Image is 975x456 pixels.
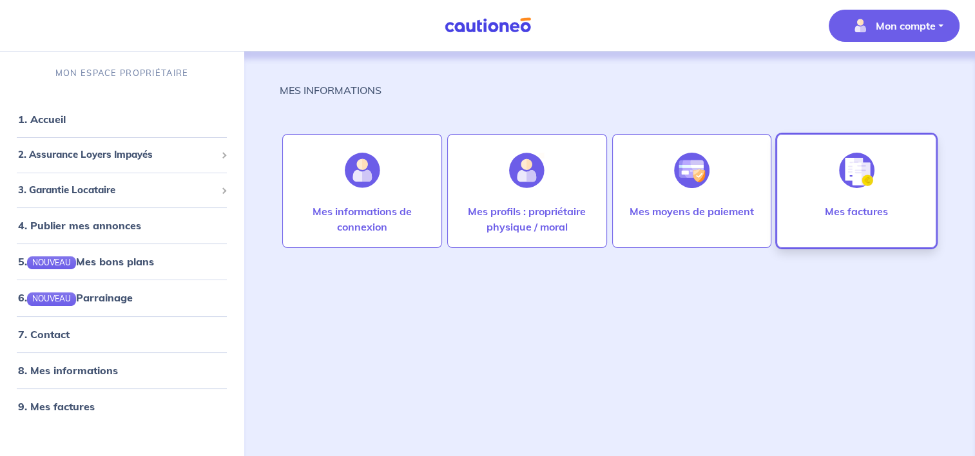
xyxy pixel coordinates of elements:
div: 7. Contact [5,321,238,347]
img: illu_credit_card_no_anim.svg [674,153,710,188]
span: 3. Garantie Locataire [18,183,216,198]
div: 4. Publier mes annonces [5,213,238,238]
a: 5.NOUVEAUMes bons plans [18,255,154,268]
p: Mes profils : propriétaire physique / moral [461,204,594,234]
div: 3. Garantie Locataire [5,178,238,203]
p: Mes factures [825,204,888,219]
a: 7. Contact [18,328,70,341]
p: Mes informations de connexion [296,204,429,234]
img: illu_account_add.svg [509,153,545,188]
p: Mes moyens de paiement [630,204,754,219]
a: 6.NOUVEAUParrainage [18,291,133,304]
div: 9. Mes factures [5,394,238,419]
p: Mon compte [876,18,936,33]
a: 8. Mes informations [18,364,118,377]
p: MES INFORMATIONS [280,82,381,98]
p: MON ESPACE PROPRIÉTAIRE [55,67,188,79]
img: illu_invoice.svg [839,153,874,188]
a: 1. Accueil [18,113,66,126]
img: illu_account.svg [345,153,380,188]
div: 2. Assurance Loyers Impayés [5,142,238,167]
div: 1. Accueil [5,106,238,132]
img: illu_account_valid_menu.svg [850,15,871,36]
img: Cautioneo [439,17,536,33]
div: 8. Mes informations [5,357,238,383]
a: 4. Publier mes annonces [18,219,141,232]
button: illu_account_valid_menu.svgMon compte [829,10,960,42]
span: 2. Assurance Loyers Impayés [18,147,216,162]
div: 6.NOUVEAUParrainage [5,285,238,310]
a: 9. Mes factures [18,400,95,413]
div: 5.NOUVEAUMes bons plans [5,249,238,274]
